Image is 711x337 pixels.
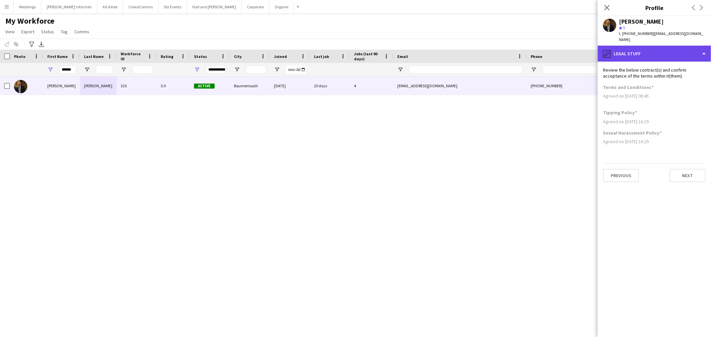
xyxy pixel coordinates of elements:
[409,66,523,74] input: Email Filter Input
[603,67,706,79] div: Review the below contract(s) and confirm acceptance of the terms within it(them).
[14,54,25,59] span: Photo
[230,77,270,95] div: Bournemouth
[38,27,57,36] a: Status
[3,27,17,36] a: View
[598,46,711,62] div: Legal stuff
[158,0,187,13] button: Stir Events
[543,66,608,74] input: Phone Filter Input
[310,77,350,95] div: 20 days
[670,169,706,182] button: Next
[14,0,41,13] button: Weddings
[123,0,158,13] button: CrowdComms
[187,0,242,13] button: Hall and [PERSON_NAME]
[603,139,706,145] div: Agreed on [DATE] 16:29
[72,27,92,36] a: Comms
[269,0,294,13] button: Organix
[59,66,76,74] input: First Name Filter Input
[84,54,104,59] span: Last Name
[393,77,527,95] div: [EMAIL_ADDRESS][DOMAIN_NAME]
[61,29,68,35] span: Tag
[527,77,612,95] div: [PHONE_NUMBER]
[121,51,145,61] span: Workforce ID
[619,31,654,36] span: t. [PHONE_NUMBER]
[619,19,664,25] div: [PERSON_NAME]
[234,67,240,73] button: Open Filter Menu
[21,29,34,35] span: Export
[84,67,90,73] button: Open Filter Menu
[161,54,173,59] span: Rating
[41,0,97,13] button: [PERSON_NAME]'s Kitchen
[619,31,703,42] span: | [EMAIL_ADDRESS][DOMAIN_NAME]
[314,54,329,59] span: Last job
[157,77,190,95] div: 5.0
[41,29,54,35] span: Status
[598,3,711,12] h3: Profile
[531,67,537,73] button: Open Filter Menu
[234,54,242,59] span: City
[28,40,36,48] app-action-btn: Advanced filters
[270,77,310,95] div: [DATE]
[623,25,625,30] span: 5
[80,77,117,95] div: [PERSON_NAME]
[43,77,80,95] div: [PERSON_NAME]
[74,29,89,35] span: Comms
[354,51,381,61] span: Jobs (last 90 days)
[286,66,306,74] input: Joined Filter Input
[603,110,637,116] h3: Tipping Policy
[531,54,542,59] span: Phone
[603,169,639,182] button: Previous
[350,77,393,95] div: 4
[14,80,27,93] img: Robert McGowan
[194,54,207,59] span: Status
[397,67,403,73] button: Open Filter Menu
[603,119,706,125] div: Agreed on [DATE] 16:29
[96,66,113,74] input: Last Name Filter Input
[194,84,215,89] span: Active
[603,84,654,90] h3: Terms and Conditions
[133,66,153,74] input: Workforce ID Filter Input
[242,0,269,13] button: Corporate
[274,54,287,59] span: Joined
[5,29,15,35] span: View
[194,67,200,73] button: Open Filter Menu
[397,54,408,59] span: Email
[47,67,53,73] button: Open Filter Menu
[603,130,662,136] h3: Sexual Harassment Policy
[58,27,70,36] a: Tag
[117,77,157,95] div: 320
[246,66,266,74] input: City Filter Input
[5,16,54,26] span: My Workforce
[603,93,706,99] div: Agreed on [DATE] 08:45
[47,54,68,59] span: First Name
[274,67,280,73] button: Open Filter Menu
[121,67,127,73] button: Open Filter Menu
[97,0,123,13] button: Kit & Kee
[19,27,37,36] a: Export
[37,40,45,48] app-action-btn: Export XLSX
